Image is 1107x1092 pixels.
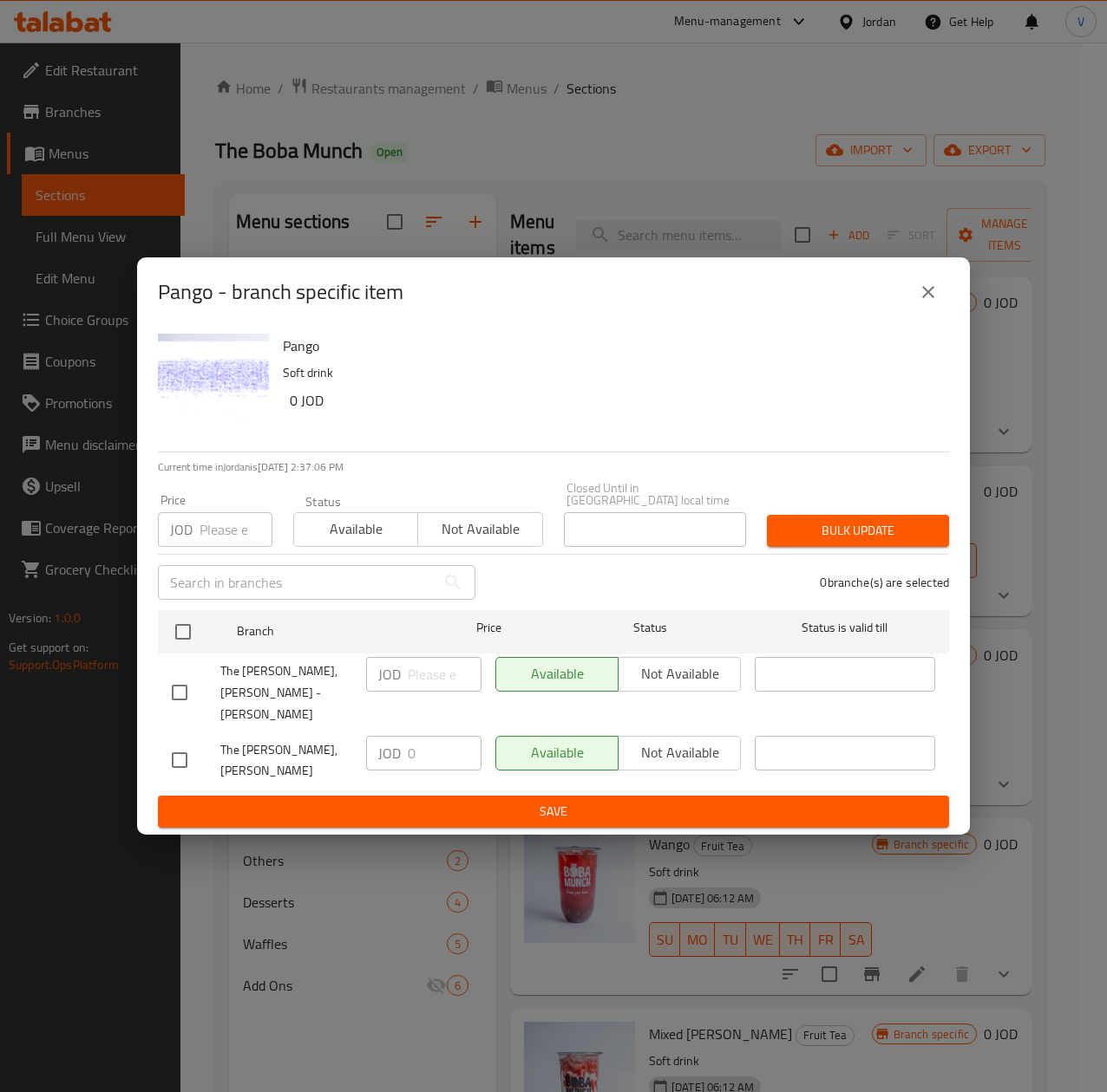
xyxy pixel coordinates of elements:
[560,617,741,639] span: Status
[293,512,418,547] button: Available
[200,512,272,547] input: Please enter price
[290,388,935,413] h6: 0 JOD
[907,271,949,313] button: close
[170,519,193,540] p: JOD
[755,617,935,639] span: Status is valid till
[237,621,417,642] span: Branch
[158,796,949,828] button: Save
[408,736,481,770] input: Please enter price
[220,660,352,725] span: The [PERSON_NAME], [PERSON_NAME] - [PERSON_NAME]
[431,617,547,639] span: Price
[158,334,269,445] img: Pango
[767,515,949,547] button: Bulk update
[820,574,949,591] p: 0 branche(s) are selected
[158,459,949,475] p: Current time in Jordan is [DATE] 2:37:06 PM
[781,520,935,542] span: Bulk update
[378,664,401,685] p: JOD
[408,657,481,692] input: Please enter price
[301,517,411,542] span: Available
[378,743,401,764] p: JOD
[417,512,542,547] button: Not available
[220,739,352,783] span: The [PERSON_NAME], [PERSON_NAME]
[283,334,935,358] h6: Pango
[283,362,935,384] p: Soft drink
[158,565,436,600] input: Search in branches
[172,801,935,822] span: Save
[425,517,535,542] span: Not available
[158,278,403,306] h2: Pango - branch specific item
